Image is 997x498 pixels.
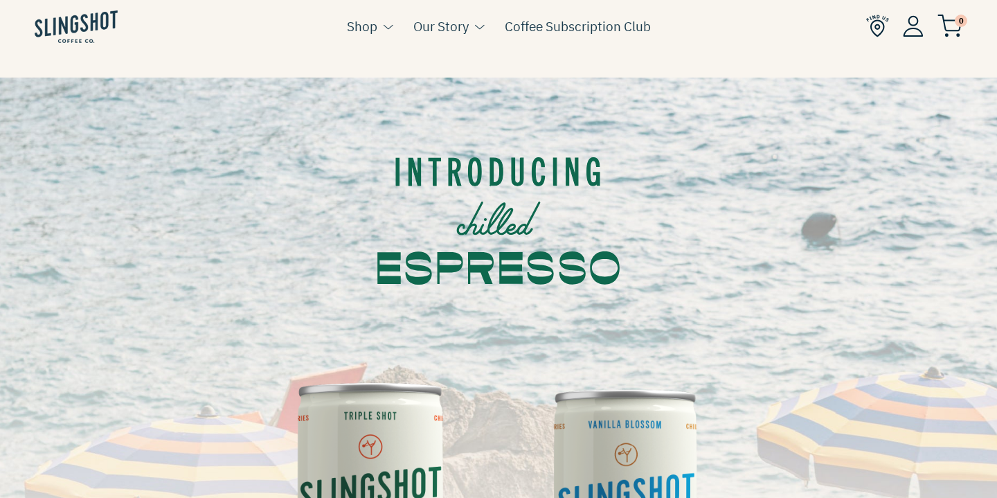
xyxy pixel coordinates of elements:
[955,15,967,27] span: 0
[505,16,651,37] a: Coffee Subscription Club
[937,18,962,35] a: 0
[377,88,620,337] img: intro.svg__PID:948df2cb-ef34-4dd7-a140-f54439bfbc6a
[866,15,889,37] img: Find Us
[413,16,469,37] a: Our Story
[347,16,377,37] a: Shop
[903,15,924,37] img: Account
[937,15,962,37] img: cart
